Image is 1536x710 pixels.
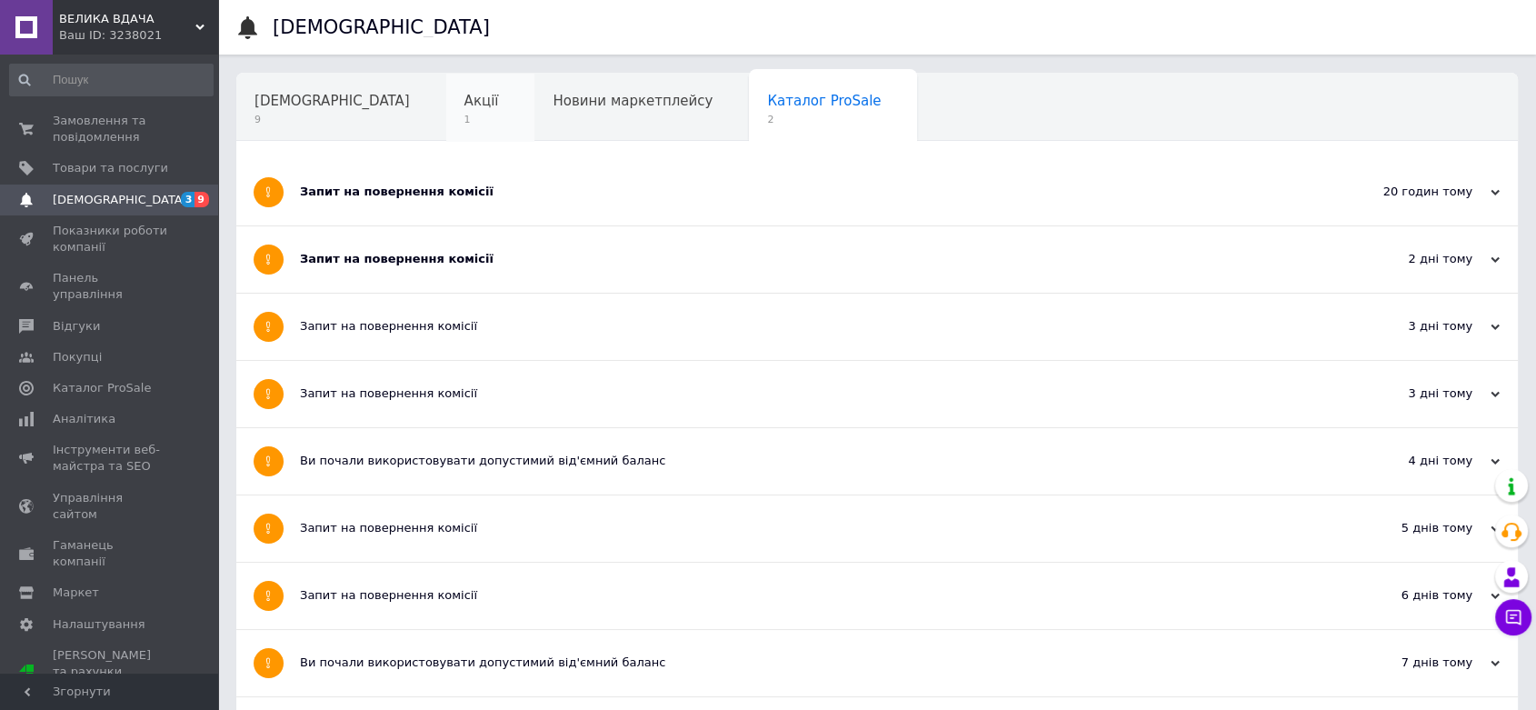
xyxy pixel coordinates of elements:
[1318,520,1500,536] div: 5 днів тому
[53,585,99,601] span: Маркет
[53,647,168,697] span: [PERSON_NAME] та рахунки
[1318,655,1500,671] div: 7 днів тому
[300,453,1318,469] div: Ви почали використовувати допустимий від'ємний баланс
[273,16,490,38] h1: [DEMOGRAPHIC_DATA]
[464,93,499,109] span: Акції
[59,11,195,27] span: ВЕЛИКА ВДАЧА
[300,655,1318,671] div: Ви почали використовувати допустимий від'ємний баланс
[767,113,881,126] span: 2
[194,192,209,207] span: 9
[53,442,168,475] span: Інструменти веб-майстра та SEO
[53,223,168,255] span: Показники роботи компанії
[1318,453,1500,469] div: 4 дні тому
[1318,251,1500,267] div: 2 дні тому
[53,349,102,365] span: Покупці
[1318,587,1500,604] div: 6 днів тому
[53,270,168,303] span: Панель управління
[300,520,1318,536] div: Запит на повернення комісії
[53,616,145,633] span: Налаштування
[53,318,100,335] span: Відгуки
[1318,318,1500,335] div: 3 дні тому
[1495,599,1531,635] button: Чат з покупцем
[53,160,168,176] span: Товари та послуги
[59,27,218,44] div: Ваш ID: 3238021
[9,64,214,96] input: Пошук
[553,93,713,109] span: Новини маркетплейсу
[254,93,410,109] span: [DEMOGRAPHIC_DATA]
[53,490,168,523] span: Управління сайтом
[254,113,410,126] span: 9
[464,113,499,126] span: 1
[300,385,1318,402] div: Запит на повернення комісії
[53,411,115,427] span: Аналітика
[53,380,151,396] span: Каталог ProSale
[53,192,187,208] span: [DEMOGRAPHIC_DATA]
[1318,184,1500,200] div: 20 годин тому
[300,184,1318,200] div: Запит на повернення комісії
[53,537,168,570] span: Гаманець компанії
[300,251,1318,267] div: Запит на повернення комісії
[1318,385,1500,402] div: 3 дні тому
[767,93,881,109] span: Каталог ProSale
[53,113,168,145] span: Замовлення та повідомлення
[300,587,1318,604] div: Запит на повернення комісії
[181,192,195,207] span: 3
[300,318,1318,335] div: Запит на повернення комісії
